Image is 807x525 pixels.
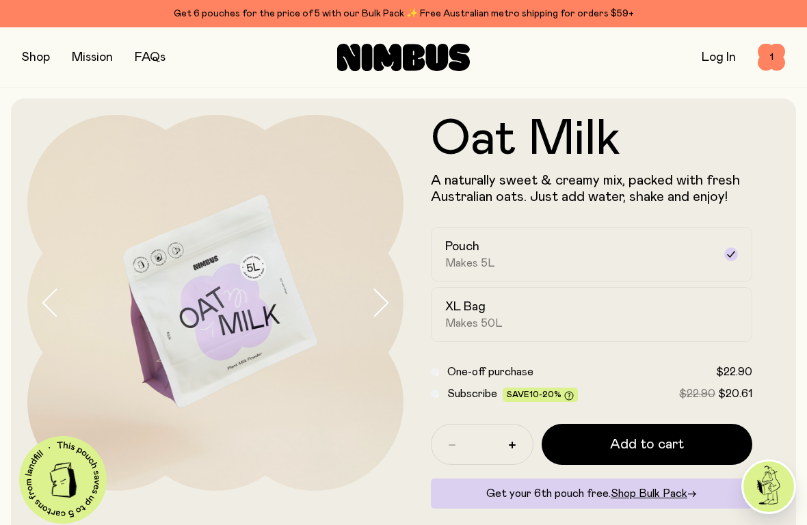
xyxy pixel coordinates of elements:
p: A naturally sweet & creamy mix, packed with fresh Australian oats. Just add water, shake and enjoy! [431,172,752,205]
h1: Oat Milk [431,115,752,164]
span: One-off purchase [447,366,533,377]
span: 10-20% [529,390,561,399]
a: Mission [72,51,113,64]
span: Save [507,390,574,401]
a: FAQs [135,51,166,64]
span: Makes 5L [445,256,495,270]
div: Get 6 pouches for the price of 5 with our Bulk Pack ✨ Free Australian metro shipping for orders $59+ [22,5,785,22]
a: Log In [702,51,736,64]
span: Shop Bulk Pack [611,488,687,499]
button: 1 [758,44,785,71]
h2: Pouch [445,239,479,255]
span: $22.90 [679,388,715,399]
div: Get your 6th pouch free. [431,479,752,509]
span: $22.90 [716,366,752,377]
img: agent [743,461,794,512]
button: Add to cart [542,424,752,465]
h2: XL Bag [445,299,486,315]
span: Makes 50L [445,317,503,330]
span: $20.61 [718,388,752,399]
span: Subscribe [447,388,497,399]
a: Shop Bulk Pack→ [611,488,697,499]
span: Add to cart [610,435,684,454]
